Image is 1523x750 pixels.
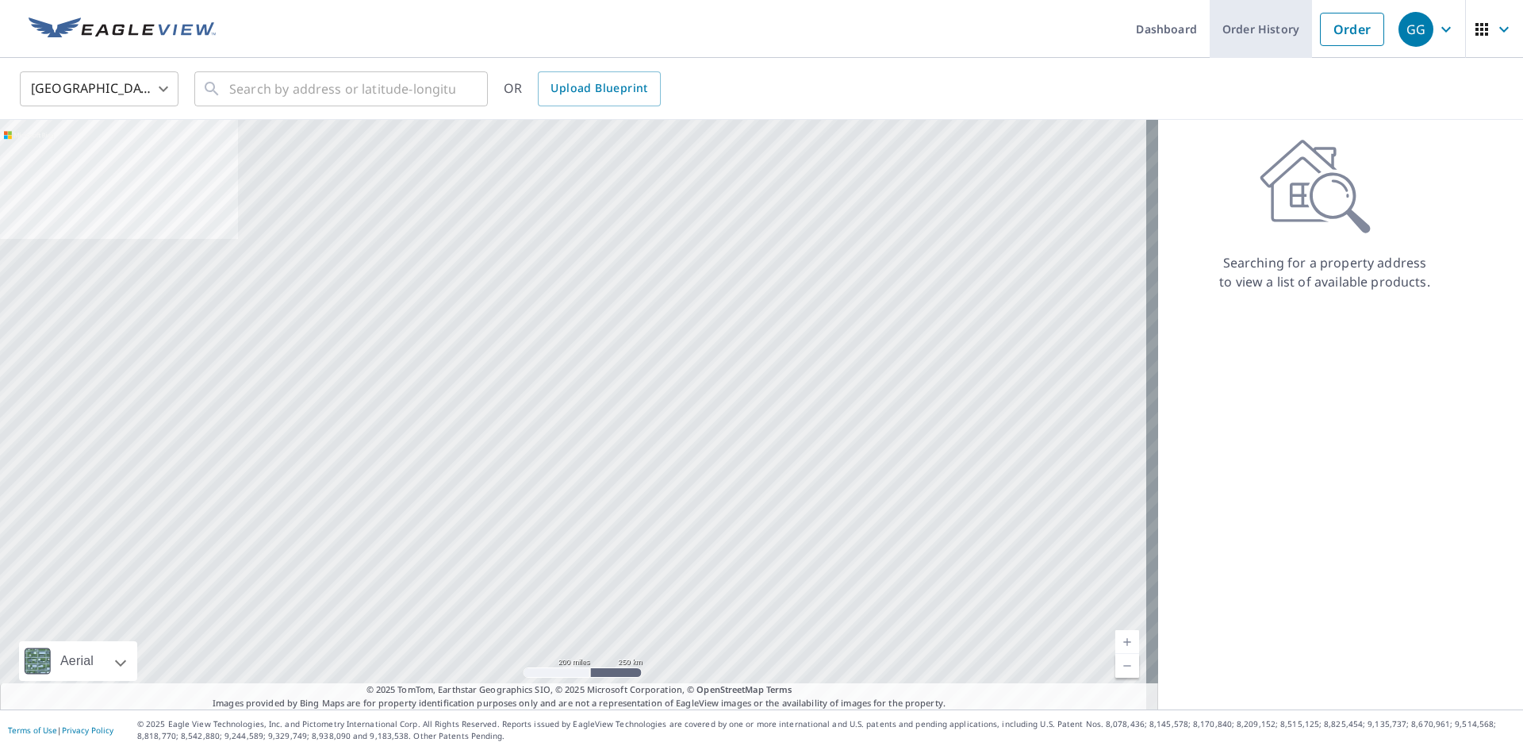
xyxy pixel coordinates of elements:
a: Upload Blueprint [538,71,660,106]
div: [GEOGRAPHIC_DATA] [20,67,178,111]
p: © 2025 Eagle View Technologies, Inc. and Pictometry International Corp. All Rights Reserved. Repo... [137,718,1515,742]
a: Terms of Use [8,725,57,736]
span: © 2025 TomTom, Earthstar Geographics SIO, © 2025 Microsoft Corporation, © [366,683,792,697]
img: EV Logo [29,17,216,41]
a: OpenStreetMap [696,683,763,695]
a: Terms [766,683,792,695]
a: Current Level 5, Zoom Out [1115,654,1139,678]
input: Search by address or latitude-longitude [229,67,455,111]
p: | [8,725,113,735]
div: Aerial [56,641,98,681]
p: Searching for a property address to view a list of available products. [1218,253,1431,291]
a: Current Level 5, Zoom In [1115,630,1139,654]
div: GG [1398,12,1433,47]
a: Privacy Policy [62,725,113,736]
a: Order [1320,13,1384,46]
div: OR [504,71,661,106]
div: Aerial [19,641,137,681]
span: Upload Blueprint [551,79,647,98]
